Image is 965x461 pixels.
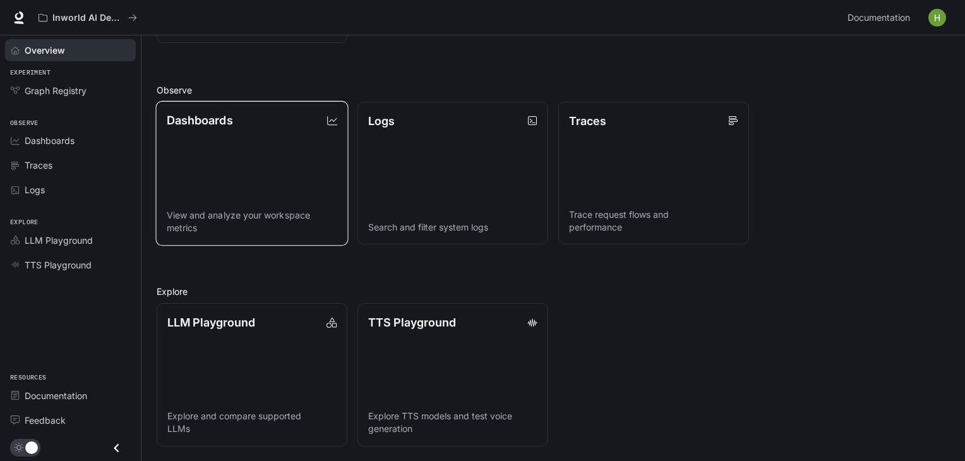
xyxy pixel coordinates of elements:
a: Logs [5,179,136,201]
span: Documentation [25,389,87,402]
p: Inworld AI Demos [52,13,123,23]
span: Traces [25,159,52,172]
a: TTS Playground [5,254,136,276]
span: Feedback [25,414,66,427]
span: Documentation [848,10,910,26]
a: LLM Playground [5,229,136,251]
p: Traces [569,112,606,129]
p: LLM Playground [167,314,255,331]
a: Graph Registry [5,80,136,102]
p: Explore TTS models and test voice generation [368,410,537,435]
p: TTS Playground [368,314,456,331]
span: Graph Registry [25,84,87,97]
a: Feedback [5,409,136,431]
p: Dashboards [167,112,233,129]
p: Search and filter system logs [368,221,537,234]
h2: Observe [157,83,950,97]
button: Close drawer [102,435,131,461]
a: LogsSearch and filter system logs [357,102,548,245]
span: Logs [25,183,45,196]
span: Dark mode toggle [25,440,38,454]
button: User avatar [925,5,950,30]
a: TracesTrace request flows and performance [558,102,749,245]
span: Dashboards [25,134,75,147]
p: View and analyze your workspace metrics [167,209,338,234]
a: TTS PlaygroundExplore TTS models and test voice generation [357,303,548,446]
h2: Explore [157,285,950,298]
button: All workspaces [33,5,143,30]
p: Trace request flows and performance [569,208,738,234]
span: Overview [25,44,65,57]
p: Explore and compare supported LLMs [167,410,337,435]
a: Documentation [842,5,920,30]
p: Logs [368,112,395,129]
span: TTS Playground [25,258,92,272]
a: Documentation [5,385,136,407]
a: Traces [5,154,136,176]
img: User avatar [928,9,946,27]
a: DashboardsView and analyze your workspace metrics [155,100,348,245]
a: Overview [5,39,136,61]
a: LLM PlaygroundExplore and compare supported LLMs [157,303,347,446]
a: Dashboards [5,129,136,152]
span: LLM Playground [25,234,93,247]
